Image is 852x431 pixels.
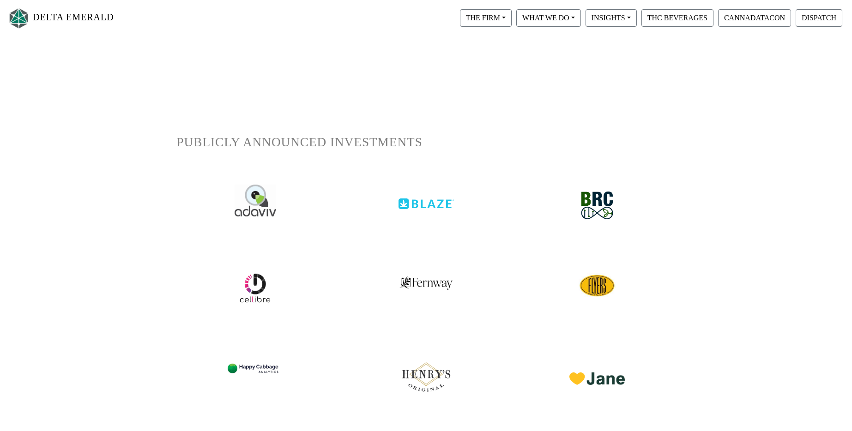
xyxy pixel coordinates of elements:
[569,349,625,385] img: jane
[793,13,845,21] a: DISPATCH
[399,349,454,395] img: henrys
[641,9,713,27] button: THC BEVERAGES
[399,267,453,290] img: fernway
[579,267,616,304] img: cellibre
[718,9,791,27] button: CANNADATACON
[239,272,271,304] img: cellibre
[574,185,620,227] img: brc
[586,9,637,27] button: INSIGHTS
[177,135,676,150] h1: PUBLICLY ANNOUNCED INVESTMENTS
[7,4,114,33] a: DELTA EMERALD
[228,349,283,383] img: hca
[796,9,842,27] button: DISPATCH
[235,185,276,216] img: adaviv
[639,13,716,21] a: THC BEVERAGES
[399,185,454,209] img: blaze
[7,6,30,30] img: Logo
[516,9,581,27] button: WHAT WE DO
[460,9,512,27] button: THE FIRM
[716,13,793,21] a: CANNADATACON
